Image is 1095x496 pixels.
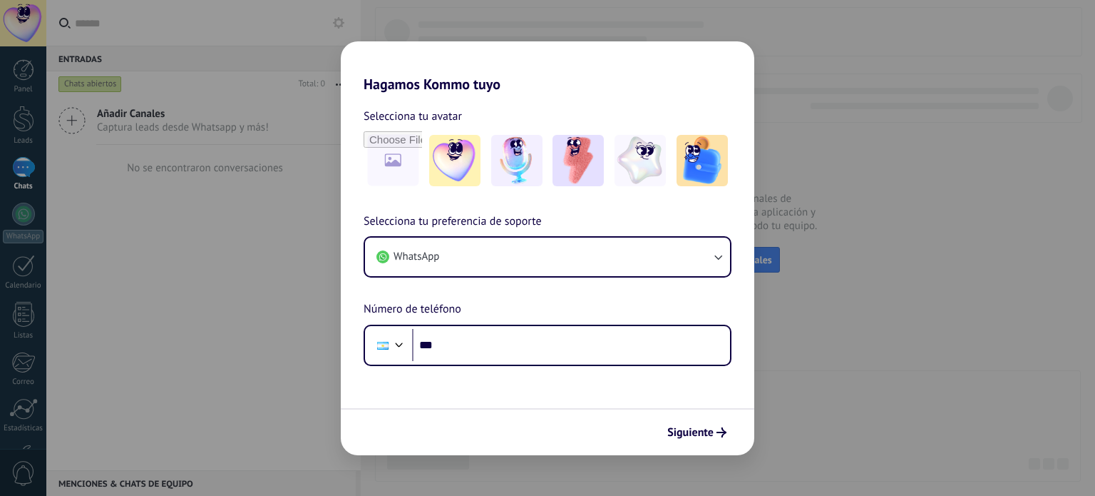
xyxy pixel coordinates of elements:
[661,420,733,445] button: Siguiente
[491,135,543,186] img: -2.jpeg
[364,213,542,231] span: Selecciona tu preferencia de soporte
[364,300,461,319] span: Número de teléfono
[364,107,462,126] span: Selecciona tu avatar
[615,135,666,186] img: -4.jpeg
[667,427,714,437] span: Siguiente
[369,330,396,360] div: Argentina: + 54
[394,250,439,264] span: WhatsApp
[677,135,728,186] img: -5.jpeg
[552,135,604,186] img: -3.jpeg
[341,41,754,93] h2: Hagamos Kommo tuyo
[365,238,730,276] button: WhatsApp
[429,135,480,186] img: -1.jpeg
